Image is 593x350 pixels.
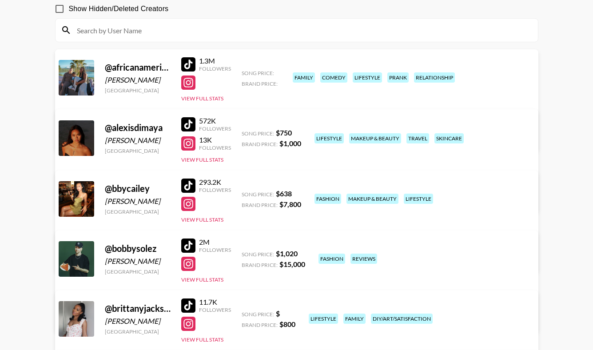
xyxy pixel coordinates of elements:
div: @ africanamericanfam [105,62,171,73]
div: @ alexisdimaya [105,122,171,133]
div: [PERSON_NAME] [105,257,171,266]
span: Brand Price: [242,80,278,87]
div: [PERSON_NAME] [105,197,171,206]
div: Followers [199,187,231,193]
div: comedy [320,72,347,83]
div: skincare [434,133,464,143]
div: prank [387,72,409,83]
div: @ brittanyjackson_tv [105,303,171,314]
span: Song Price: [242,251,274,258]
div: fashion [318,254,345,264]
div: family [293,72,315,83]
div: lifestyle [309,314,338,324]
div: lifestyle [404,194,433,204]
input: Search by User Name [72,23,533,37]
span: Song Price: [242,70,274,76]
div: 572K [199,116,231,125]
div: 293.2K [199,178,231,187]
div: Followers [199,306,231,313]
div: 2M [199,238,231,247]
span: Brand Price: [242,322,278,328]
span: Brand Price: [242,141,278,147]
span: Song Price: [242,130,274,137]
button: View Full Stats [181,276,223,283]
button: View Full Stats [181,216,223,223]
div: Followers [199,144,231,151]
div: @ bobbysolez [105,243,171,254]
span: Brand Price: [242,202,278,208]
div: lifestyle [353,72,382,83]
div: [GEOGRAPHIC_DATA] [105,268,171,275]
div: [PERSON_NAME] [105,317,171,326]
div: @ bbycailey [105,183,171,194]
span: Song Price: [242,311,274,318]
strong: $ 1,000 [279,139,301,147]
div: family [343,314,366,324]
div: [PERSON_NAME] [105,136,171,145]
span: Brand Price: [242,262,278,268]
div: 1.3M [199,56,231,65]
button: View Full Stats [181,156,223,163]
strong: $ 638 [276,189,292,198]
div: Followers [199,125,231,132]
div: [GEOGRAPHIC_DATA] [105,87,171,94]
div: 11.7K [199,298,231,306]
strong: $ [276,309,280,318]
div: makeup & beauty [349,133,401,143]
strong: $ 800 [279,320,295,328]
strong: $ 7,800 [279,200,301,208]
button: View Full Stats [181,336,223,343]
div: [GEOGRAPHIC_DATA] [105,147,171,154]
span: Show Hidden/Deleted Creators [69,4,169,14]
div: 13K [199,135,231,144]
div: lifestyle [314,133,344,143]
strong: $ 750 [276,128,292,137]
div: diy/art/satisfaction [371,314,433,324]
div: relationship [414,72,455,83]
div: [GEOGRAPHIC_DATA] [105,328,171,335]
div: travel [406,133,429,143]
div: [GEOGRAPHIC_DATA] [105,208,171,215]
button: View Full Stats [181,95,223,102]
div: Followers [199,247,231,253]
strong: $ 1,020 [276,249,298,258]
span: Song Price: [242,191,274,198]
strong: $ 15,000 [279,260,305,268]
div: Followers [199,65,231,72]
div: reviews [350,254,377,264]
div: [PERSON_NAME] [105,76,171,84]
div: fashion [314,194,341,204]
div: makeup & beauty [346,194,398,204]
